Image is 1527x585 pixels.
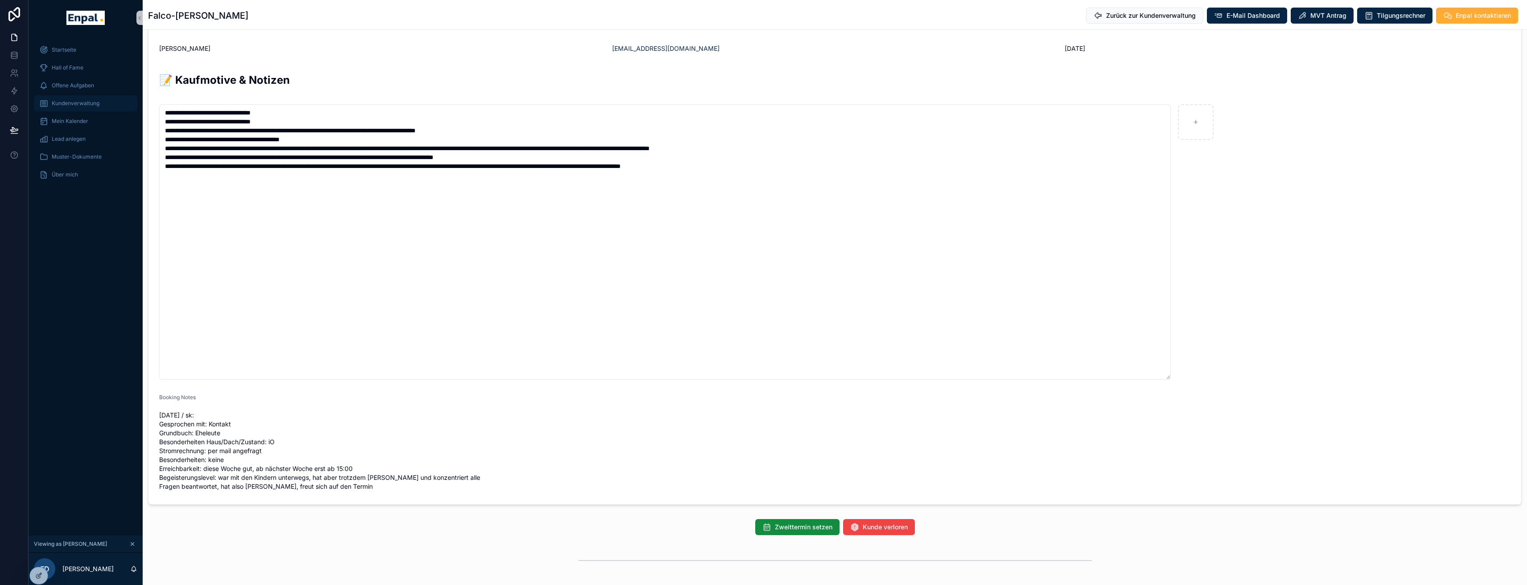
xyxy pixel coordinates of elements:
h1: Falco-[PERSON_NAME] [148,9,248,22]
a: Kundenverwaltung [34,95,137,111]
a: Offene Aufgaben [34,78,137,94]
span: Startseite [52,46,76,53]
span: [DATE] [1065,44,1511,53]
img: App logo [66,11,104,25]
button: Zweittermin setzen [755,519,840,535]
div: scrollable content [29,36,143,194]
span: FD [40,564,49,574]
span: Muster-Dokumente [52,153,102,160]
span: [PERSON_NAME] [159,44,605,53]
button: Zurück zur Kundenverwaltung [1086,8,1203,24]
a: Über mich [34,167,137,183]
span: Lead anlegen [52,135,86,143]
a: Hall of Fame [34,60,137,76]
span: Mein Kalender [52,118,88,125]
p: [PERSON_NAME] [62,565,114,573]
span: Zweittermin setzen [775,523,832,532]
span: Kunde verloren [863,523,908,532]
span: E-Mail Dashboard [1227,11,1280,20]
a: Mein Kalender [34,113,137,129]
button: Kunde verloren [843,519,915,535]
span: [DATE] / sk: Gesprochen mit: Kontakt Grundbuch: Eheleute Besonderheiten Haus/Dach/Zustand: iO Str... [159,411,492,491]
span: Enpal kontaktieren [1456,11,1511,20]
span: Über mich [52,171,78,178]
span: Tilgungsrechner [1377,11,1425,20]
button: Enpal kontaktieren [1436,8,1518,24]
a: [EMAIL_ADDRESS][DOMAIN_NAME] [612,44,720,53]
span: Viewing as [PERSON_NAME] [34,540,107,548]
a: Muster-Dokumente [34,149,137,165]
button: MVT Antrag [1291,8,1354,24]
span: Booking Notes [159,394,196,401]
span: Zurück zur Kundenverwaltung [1106,11,1196,20]
a: Lead anlegen [34,131,137,147]
span: Hall of Fame [52,64,83,71]
span: Offene Aufgaben [52,82,94,89]
button: Tilgungsrechner [1357,8,1432,24]
h2: 📝 Kaufmotive & Notizen [159,73,1511,87]
span: MVT Antrag [1310,11,1346,20]
span: Kundenverwaltung [52,100,99,107]
button: E-Mail Dashboard [1207,8,1287,24]
a: Startseite [34,42,137,58]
